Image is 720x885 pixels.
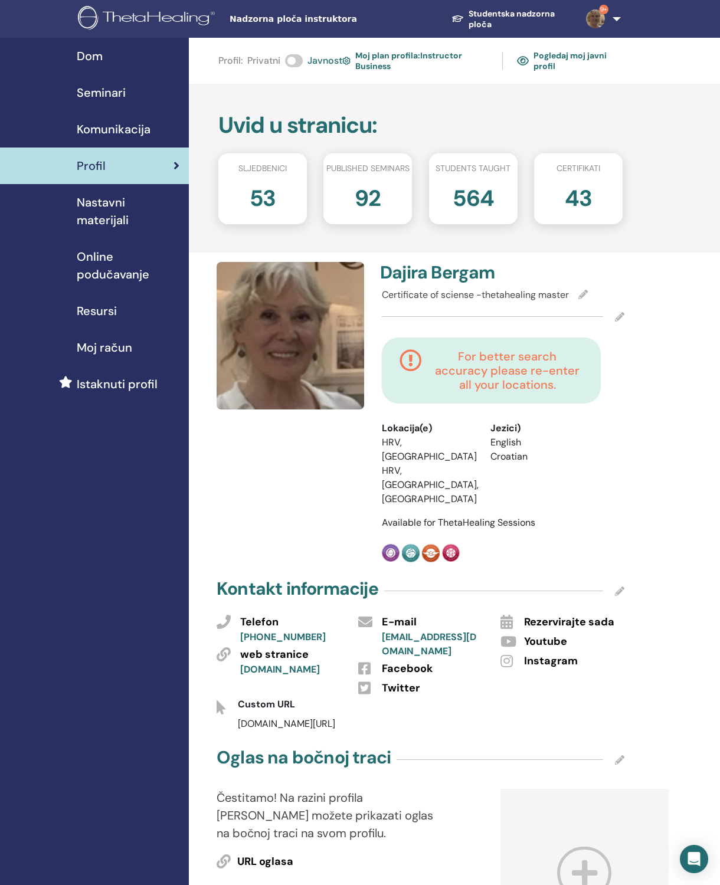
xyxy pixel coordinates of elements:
[77,339,132,356] span: Moj račun
[382,681,420,696] span: Twitter
[382,631,476,657] a: [EMAIL_ADDRESS][DOMAIN_NAME]
[382,421,432,435] span: Lokacija(e)
[490,450,581,464] li: Croatian
[490,421,581,435] div: Jezici)
[431,349,583,392] h4: For better search accuracy please re-enter all your locations.
[240,647,309,663] span: web stranice
[524,634,567,650] span: Youtube
[240,615,279,630] span: Telefon
[77,47,103,65] span: Dom
[230,13,407,25] span: Nadzorna ploča instruktora
[382,661,433,677] span: Facebook
[238,162,287,175] span: Sljedbenici
[77,194,179,229] span: Nastavni materijali
[326,162,410,175] span: Published seminars
[380,262,496,283] h4: Dajira Bergam
[218,54,243,68] span: Profil :
[442,3,577,35] a: Studentska nadzorna ploča
[77,157,106,175] span: Profil
[524,615,614,630] span: Rezervirajte sada
[77,84,126,101] span: Seminari
[453,179,494,212] h2: 564
[217,578,378,599] h4: Kontakt informacije
[599,5,608,14] span: 9+
[342,55,351,67] img: cog.svg
[342,47,488,74] a: Moj plan profila:Instructor Business
[355,179,381,212] h2: 92
[557,162,600,175] span: Certifikati
[307,54,342,68] span: Javnost
[451,14,464,23] img: graduation-cap-white.svg
[240,631,326,643] a: [PHONE_NUMBER]
[238,698,295,710] span: Custom URL
[217,789,447,842] p: Čestitamo! Na razini profila [PERSON_NAME] možete prikazati oglas na bočnoj traci na svom profilu.
[382,516,535,529] span: Available for ThetaHealing Sessions
[565,179,592,212] h2: 43
[517,47,623,74] a: Pogledaj moj javni profil
[250,179,276,212] h2: 53
[524,654,578,669] span: Instagram
[238,717,335,730] span: [DOMAIN_NAME][URL]
[436,162,510,175] span: Students taught
[586,9,605,28] img: default.jpg
[217,747,391,768] h4: Oglas na bočnoj traci
[382,464,473,506] li: HRV, [GEOGRAPHIC_DATA], [GEOGRAPHIC_DATA]
[217,262,364,409] img: default.jpg
[490,435,581,450] li: English
[680,845,708,873] div: Open Intercom Messenger
[77,375,158,393] span: Istaknuti profil
[382,289,569,301] span: Certificate of sciense -thetahealing master
[77,248,179,283] span: Online podučavanje
[77,302,117,320] span: Resursi
[77,120,150,138] span: Komunikacija
[237,854,293,870] span: URL oglasa
[240,663,320,676] a: [DOMAIN_NAME]
[218,112,623,139] h2: Uvid u stranicu :
[247,54,280,68] span: Privatni
[517,55,529,66] img: eye.svg
[382,435,473,464] li: HRV, [GEOGRAPHIC_DATA]
[382,615,417,630] span: E-mail
[78,6,219,32] img: logo.png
